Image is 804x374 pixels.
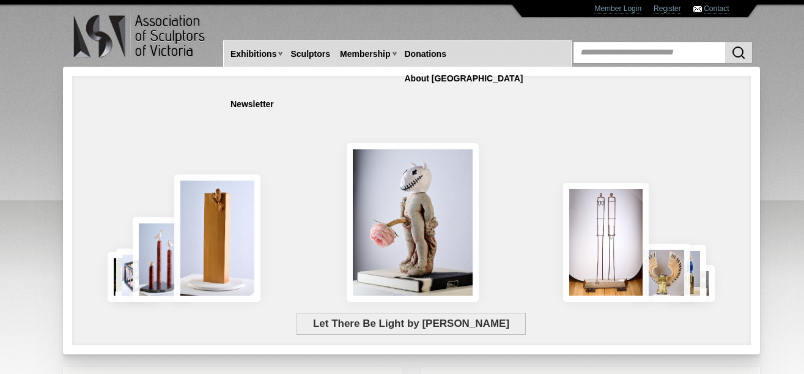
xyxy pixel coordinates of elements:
img: logo.png [73,12,207,61]
a: Member Login [594,4,641,13]
img: Let There Be Light [347,143,479,302]
a: Contact [704,4,729,13]
a: Membership [335,43,395,65]
a: Sculptors [286,43,335,65]
span: Let There Be Light by [PERSON_NAME] [297,313,525,335]
img: Swingers [563,183,649,302]
a: Newsletter [226,93,279,116]
a: About [GEOGRAPHIC_DATA] [400,67,528,90]
img: Search [731,45,746,60]
a: Exhibitions [226,43,281,65]
img: Contact ASV [693,6,702,12]
img: Little Frog. Big Climb [174,174,261,302]
a: Donations [400,43,451,65]
img: Lorica Plumata (Chrysus) [635,244,690,302]
a: Register [654,4,681,13]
